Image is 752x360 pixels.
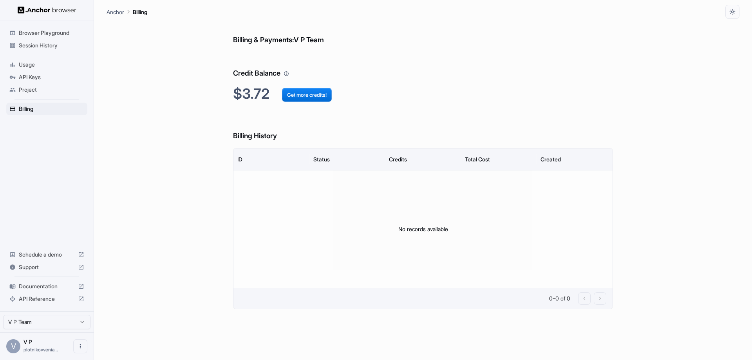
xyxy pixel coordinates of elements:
[6,280,87,293] div: Documentation
[6,83,87,96] div: Project
[19,295,75,303] span: API Reference
[233,19,613,46] h6: Billing & Payments: V P Team
[19,61,84,69] span: Usage
[6,261,87,273] div: Support
[6,39,87,52] div: Session History
[233,170,613,288] div: No records available
[19,105,84,113] span: Billing
[282,88,332,102] button: Get more credits!
[6,71,87,83] div: API Keys
[73,339,87,353] button: Open menu
[465,156,490,163] div: Total Cost
[6,103,87,115] div: Billing
[107,7,147,16] nav: breadcrumb
[313,156,330,163] div: Status
[133,8,147,16] p: Billing
[19,282,75,290] span: Documentation
[19,29,84,37] span: Browser Playground
[540,156,561,163] div: Created
[107,8,124,16] p: Anchor
[23,338,32,345] span: V P
[233,115,613,142] h6: Billing History
[6,58,87,71] div: Usage
[389,156,407,163] div: Credits
[19,86,84,94] span: Project
[233,52,613,79] h6: Credit Balance
[23,347,58,353] span: plotnikovveniamin@gmail.com
[6,293,87,305] div: API Reference
[233,85,613,102] h2: $3.72
[19,263,75,271] span: Support
[6,248,87,261] div: Schedule a demo
[237,156,242,163] div: ID
[18,6,76,14] img: Anchor Logo
[19,73,84,81] span: API Keys
[6,27,87,39] div: Browser Playground
[284,71,289,76] svg: Your credit balance will be consumed as you use the API. Visit the usage page to view a breakdown...
[19,251,75,259] span: Schedule a demo
[6,339,20,353] div: V
[19,42,84,49] span: Session History
[549,295,570,302] p: 0–0 of 0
